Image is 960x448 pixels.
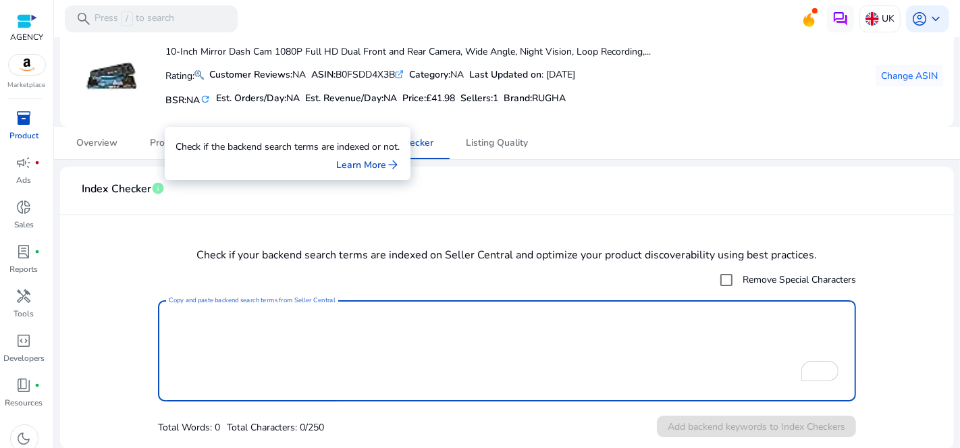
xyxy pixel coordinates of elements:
[158,420,220,435] p: Total Words: 0
[169,307,845,395] textarea: To enrich screen reader interactions, please activate Accessibility in Grammarly extension settings
[881,69,938,83] span: Change ASIN
[14,308,34,320] p: Tools
[466,138,528,148] span: Listing Quality
[76,138,117,148] span: Overview
[504,93,566,105] h5: :
[402,93,455,105] h5: Price:
[16,155,32,171] span: campaign
[5,397,43,409] p: Resources
[409,67,464,82] div: NA
[3,352,45,364] p: Developers
[311,68,336,81] b: ASIN:
[286,92,300,105] span: NA
[71,249,943,262] h4: Check if your backend search terms are indexed on Seller Central and optimize your product discov...
[311,67,404,82] div: B0FSDD4X3B
[16,244,32,260] span: lab_profile
[150,138,230,148] span: Product Keywords
[35,160,41,165] span: fiber_manual_record
[165,47,651,58] h4: 10-Inch Mirror Dash Cam 1080P Full HD Dual Front and Rear Camera, Wide Angle, Night Vision, Loop ...
[227,420,324,435] p: Total Characters: 0/250
[928,11,944,27] span: keyboard_arrow_down
[469,67,575,82] div: : [DATE]
[151,181,165,195] span: info
[504,92,530,105] span: Brand
[262,138,340,148] span: Keyword Tracking
[876,65,943,86] button: Change ASIN
[409,68,450,81] b: Category:
[10,31,43,43] p: AGENCY
[209,68,292,81] b: Customer Reviews:
[121,11,133,26] span: /
[740,273,856,287] label: Remove Special Characters
[426,92,455,105] span: £41.98
[17,174,32,186] p: Ads
[469,68,541,81] b: Last Updated on
[95,11,174,26] p: Press to search
[82,177,151,201] span: Index Checker
[165,67,204,83] p: Rating:
[16,377,32,393] span: book_4
[10,263,38,275] p: Reports
[86,51,137,101] img: 41Nk8SZFU5L._AC_US40_.jpg
[16,333,32,349] span: code_blocks
[9,130,38,142] p: Product
[169,296,336,305] mat-label: Copy and paste backend search terms from Seller Central
[8,80,46,90] p: Marketplace
[16,199,32,215] span: donut_small
[882,7,895,30] p: UK
[383,92,397,105] span: NA
[200,93,211,106] mat-icon: refresh
[216,93,300,105] h5: Est. Orders/Day:
[372,138,433,148] span: Index Checker
[16,430,32,447] span: dark_mode
[865,12,879,26] img: uk.svg
[911,11,928,27] span: account_circle
[493,92,498,105] span: 1
[532,92,566,105] span: RUGHA
[9,55,45,75] img: amazon.svg
[76,11,92,27] span: search
[305,93,397,105] h5: Est. Revenue/Day:
[460,93,498,105] h5: Sellers:
[186,94,200,107] span: NA
[165,92,211,107] h5: BSR:
[35,249,41,254] span: fiber_manual_record
[35,383,41,388] span: fiber_manual_record
[16,110,32,126] span: inventory_2
[209,67,306,82] div: NA
[16,288,32,304] span: handyman
[14,219,34,231] p: Sales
